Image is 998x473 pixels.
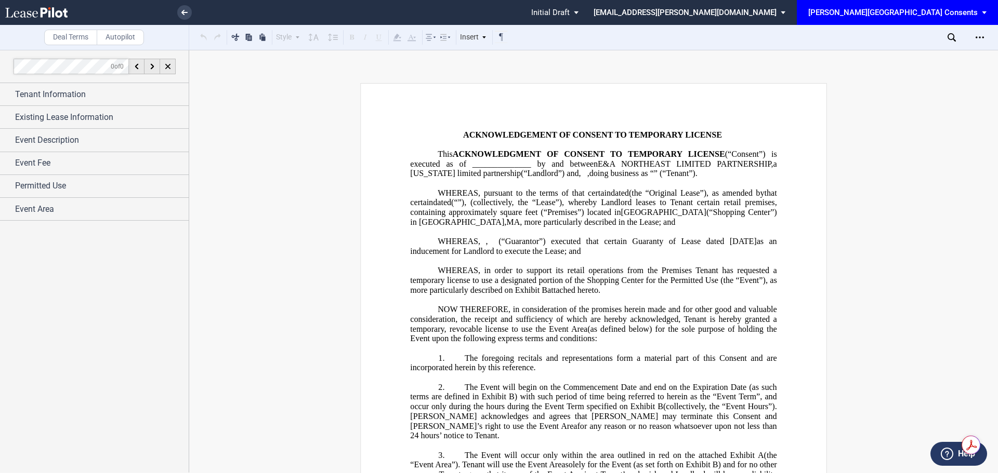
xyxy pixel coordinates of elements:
[958,447,975,461] label: Help
[256,31,269,43] button: Paste
[457,169,521,178] span: limited partnership
[438,237,480,246] span: WHEREAS,
[410,169,455,178] span: [US_STATE]
[438,150,453,159] span: This
[930,442,987,466] button: Help
[410,188,779,207] span: that certain dated (“ ”)
[438,353,444,362] span: 1.
[504,218,506,227] span: ,
[531,8,570,17] span: Initial Draft
[458,460,565,469] span: . Tenant will use the Event Area
[229,31,242,43] button: Cut
[410,402,779,430] span: (collectively, the “Event Hours”). [PERSON_NAME] acknowledges and agrees that [PERSON_NAME] may t...
[500,208,621,217] span: square feet (“Premises”) located in
[452,460,458,469] span: ”)
[654,169,663,178] span: ” (
[598,159,771,168] span: E&A NORTHEAST LIMITED PARTNERSHIP
[410,150,779,168] span: (“Consent”) is executed as of ______________ by and between
[971,29,988,46] div: Open Lease options menu
[463,130,722,139] span: ACKNOWLEDGEMENT OF CONSENT TO TEMPORARY LICENSE
[438,450,444,460] span: 3.
[587,169,589,178] span: ,
[410,421,779,440] span: for any reason or no reason whatsoever upon not less than 24
[509,392,515,401] a: B
[773,159,777,168] span: a
[771,159,773,168] span: ,
[438,188,611,197] span: WHEREAS, pursuant to the terms of that certain
[498,237,756,246] span: (“Guarantor”) executed that certain Guaranty of Lease dated [DATE]
[15,134,79,146] span: Event Description
[579,169,581,178] span: ,
[621,208,706,217] span: [GEOGRAPHIC_DATA]
[485,237,498,246] span: ,
[410,382,779,401] span: The Event will begin on the Commencement Date and end on the Expiration Date (as such terms are d...
[410,198,779,217] span: , whereby Landlord leases to Tenant certain retail premises, containing approximately
[243,31,255,43] button: Copy
[44,30,97,45] label: Deal Terms
[410,266,779,294] span: WHEREAS, in order to support its retail operations from the Premises Tenant has requested a tempo...
[111,62,124,70] span: of
[419,218,504,227] span: [GEOGRAPHIC_DATA]
[15,111,113,124] span: Existing Lease Information
[111,62,114,70] span: 0
[458,31,489,44] div: Insert
[520,218,675,227] span: , more particularly described in the Lease; and
[465,450,755,460] span: The Event will occur only within the area outlined in red on the attached Exhibit
[410,324,779,343] span: (as defined below) for the sole purpose of holding the Event upon the following express terms and...
[120,62,124,70] span: 0
[589,169,654,178] span: doing business as “
[464,198,562,207] span: , (collectively, the “Lease”)
[658,402,663,411] a: B
[566,460,711,469] span: solely for the Event (as set forth on Exhibit
[506,218,520,227] span: MA
[410,237,779,255] span: as an inducement for Landlord to execute the Lease; and
[521,169,579,178] span: (“Landlord”) and
[97,30,144,45] label: Autopilot
[808,8,978,17] div: [PERSON_NAME][GEOGRAPHIC_DATA] Consents
[629,188,765,197] span: (the “Original Lease”), as amended by
[15,203,54,215] span: Event Area
[547,285,600,294] span: attached hereto.
[662,169,697,178] span: “Tenant”).
[611,188,629,197] span: dated
[410,353,779,372] span: The foregoing recitals and representations form a material part of this Consent and are incorpora...
[453,150,725,159] span: ACKNOWLEDGMENT OF CONSENT TO TEMPORARY LICENSE
[15,180,66,192] span: Permitted Use
[410,450,779,469] span: (the “Event Area
[15,157,50,169] span: Event Fee
[421,431,499,440] span: hours’ notice to Tenant.
[713,460,718,469] a: B
[410,392,779,411] span: ) with such period of time being referred to herein as the “Event Term”, and occur only during th...
[410,305,779,333] span: NOW THEREFORE, in consideration of the promises herein made and for other good and valuable consi...
[410,208,779,226] span: (“Shopping Center”) in
[495,31,507,43] button: Toggle Control Characters
[15,88,86,101] span: Tenant Information
[542,285,547,294] a: B
[438,382,444,391] span: 2.
[758,450,764,460] a: A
